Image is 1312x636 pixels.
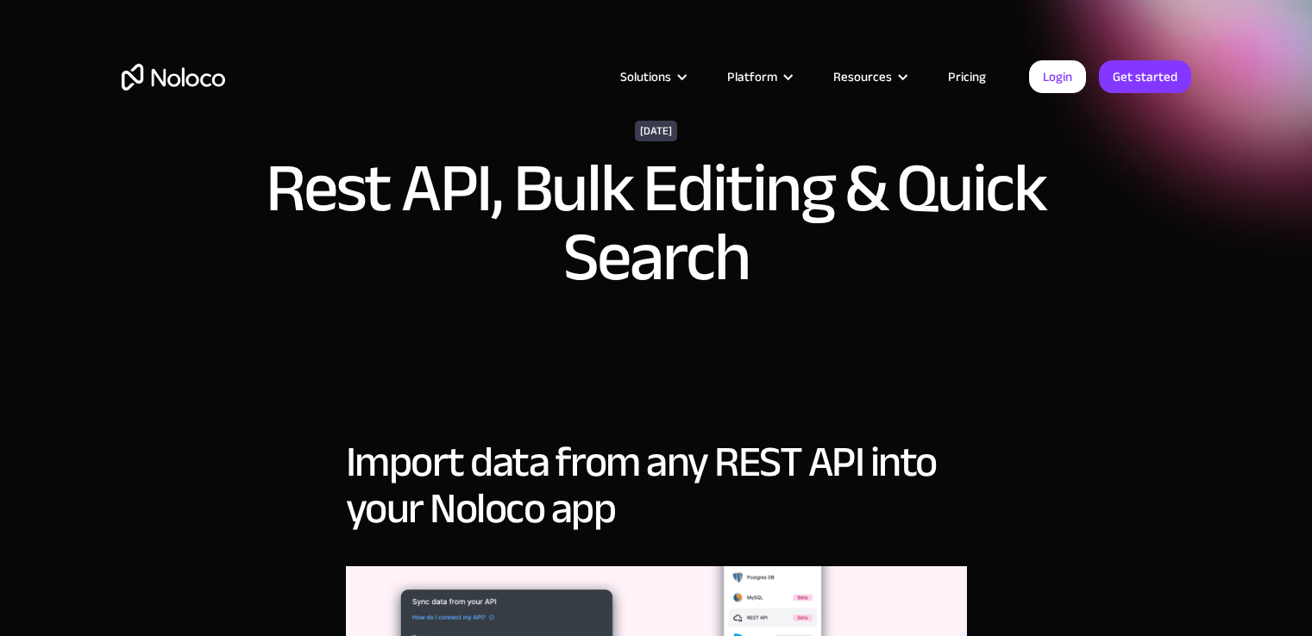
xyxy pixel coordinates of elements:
a: Login [1029,60,1086,93]
a: Get started [1099,60,1191,93]
div: Solutions [620,65,671,88]
div: Solutions [599,65,706,88]
a: Pricing [926,65,1008,88]
a: home [122,64,225,90]
h1: Rest API, Bulk Editing & Quick Search [212,154,1101,292]
h2: Import data from any REST API into your Noloco app [346,439,967,532]
div: Platform [727,65,777,88]
div: Resources [812,65,926,88]
div: Platform [706,65,812,88]
div: Resources [833,65,892,88]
